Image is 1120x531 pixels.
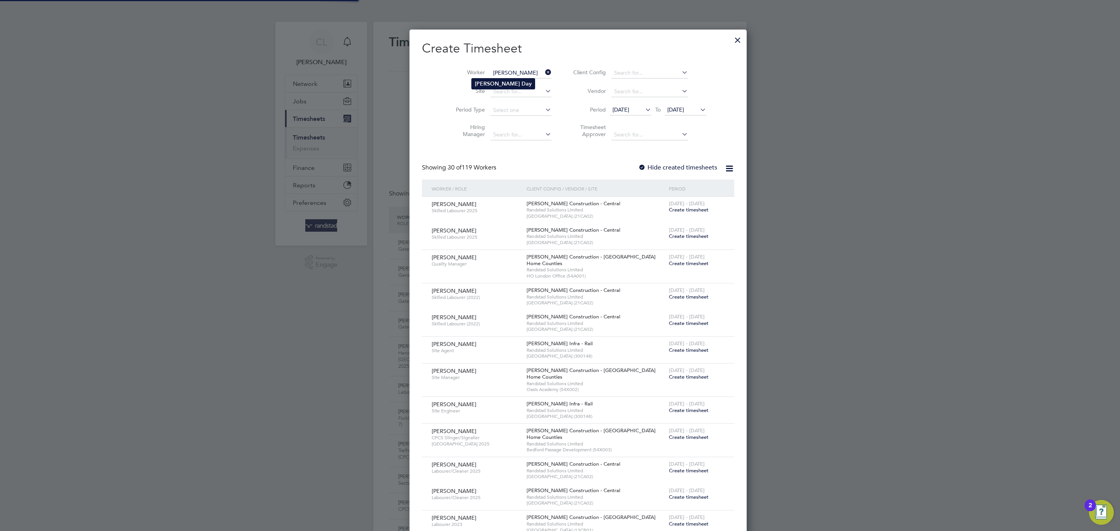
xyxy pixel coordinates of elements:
span: [PERSON_NAME] Construction - [GEOGRAPHIC_DATA] Home Counties [527,253,656,267]
input: Search for... [490,129,551,140]
span: Skilled Labourer 2025 [432,208,521,214]
span: [PERSON_NAME] [432,428,476,435]
label: Timesheet Approver [571,124,606,138]
span: Site Manager [432,374,521,381]
span: [PERSON_NAME] Construction - [GEOGRAPHIC_DATA] [527,514,656,521]
span: [PERSON_NAME] Construction - Central [527,487,620,494]
span: Create timesheet [669,494,709,500]
span: Create timesheet [669,260,709,267]
input: Search for... [490,68,551,79]
label: Period Type [450,106,485,113]
span: [PERSON_NAME] Construction - Central [527,200,620,207]
span: [DATE] - [DATE] [669,461,705,467]
span: Skilled Labourer 2025 [432,234,521,240]
input: Search for... [490,86,551,97]
span: Randstad Solutions Limited [527,381,665,387]
span: Randstad Solutions Limited [527,407,665,414]
span: [PERSON_NAME] Construction - [GEOGRAPHIC_DATA] Home Counties [527,427,656,440]
span: [PERSON_NAME] [432,314,476,321]
span: [PERSON_NAME] [432,227,476,234]
span: 30 of [448,164,462,171]
span: [DATE] - [DATE] [669,514,705,521]
span: Create timesheet [669,320,709,327]
span: [DATE] [612,106,629,113]
span: Create timesheet [669,293,709,300]
span: Create timesheet [669,206,709,213]
span: [PERSON_NAME] Construction - Central [527,227,620,233]
span: [PERSON_NAME] [432,287,476,294]
span: [GEOGRAPHIC_DATA] (300148) [527,353,665,359]
span: Site Engineer [432,408,521,414]
span: [PERSON_NAME] Construction - Central [527,287,620,293]
h2: Create Timesheet [422,40,734,57]
b: [PERSON_NAME] [475,80,520,87]
label: Hiring Manager [450,124,485,138]
span: [PERSON_NAME] [432,254,476,261]
span: [DATE] - [DATE] [669,400,705,407]
span: Labourer 2023 [432,521,521,528]
span: [GEOGRAPHIC_DATA] (21CA02) [527,500,665,506]
span: Site Agent [432,348,521,354]
span: [PERSON_NAME] Construction - Central [527,461,620,467]
span: [DATE] - [DATE] [669,227,705,233]
span: [DATE] - [DATE] [669,367,705,374]
input: Select one [490,105,551,116]
div: Showing [422,164,498,172]
span: Skilled Labourer (2022) [432,321,521,327]
span: Randstad Solutions Limited [527,468,665,474]
span: [DATE] - [DATE] [669,253,705,260]
span: [DATE] - [DATE] [669,340,705,347]
span: [PERSON_NAME] Construction - [GEOGRAPHIC_DATA] Home Counties [527,367,656,380]
input: Search for... [611,129,688,140]
span: [PERSON_NAME] Infra - Rail [527,400,593,407]
span: [PERSON_NAME] [432,461,476,468]
span: [GEOGRAPHIC_DATA] (21CA02) [527,239,665,246]
span: Create timesheet [669,347,709,353]
span: [GEOGRAPHIC_DATA] (300148) [527,413,665,419]
label: Worker [450,69,485,76]
div: Period [667,180,726,197]
span: Skilled Labourer (2022) [432,294,521,300]
span: [DATE] - [DATE] [669,287,705,293]
span: Randstad Solutions Limited [527,494,665,500]
input: Search for... [611,86,688,97]
span: [DATE] - [DATE] [669,427,705,434]
div: Worker / Role [430,180,525,197]
span: Randstad Solutions Limited [527,441,665,447]
span: CPCS Slinger/Signaller [GEOGRAPHIC_DATA] 2025 [432,435,521,447]
span: Create timesheet [669,467,709,474]
label: Site [450,87,485,94]
label: Period [571,106,606,113]
b: Day [521,80,532,87]
span: [DATE] [667,106,684,113]
span: HO London Office (54A001) [527,273,665,279]
span: [DATE] - [DATE] [669,313,705,320]
label: Client Config [571,69,606,76]
label: Vendor [571,87,606,94]
span: [PERSON_NAME] Construction - Central [527,313,620,320]
input: Search for... [611,68,688,79]
span: [PERSON_NAME] [432,487,476,494]
span: [DATE] - [DATE] [669,200,705,207]
span: Bedford Passage Development (54X003) [527,447,665,453]
span: Create timesheet [669,407,709,414]
span: [PERSON_NAME] [432,401,476,408]
div: 2 [1088,505,1092,515]
span: Create timesheet [669,233,709,239]
div: Client Config / Vendor / Site [525,180,667,197]
span: Labourer/Cleaner 2025 [432,468,521,474]
span: Randstad Solutions Limited [527,294,665,300]
span: Create timesheet [669,374,709,380]
button: Open Resource Center, 2 new notifications [1089,500,1114,525]
span: Oasis Academy (54X002) [527,386,665,393]
span: [PERSON_NAME] [432,367,476,374]
span: [PERSON_NAME] Infra - Rail [527,340,593,347]
span: Randstad Solutions Limited [527,521,665,527]
span: [PERSON_NAME] [432,341,476,348]
span: 119 Workers [448,164,496,171]
span: [PERSON_NAME] [432,514,476,521]
span: [DATE] - [DATE] [669,487,705,494]
span: Randstad Solutions Limited [527,233,665,239]
span: [GEOGRAPHIC_DATA] (21CA02) [527,326,665,332]
span: Randstad Solutions Limited [527,347,665,353]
